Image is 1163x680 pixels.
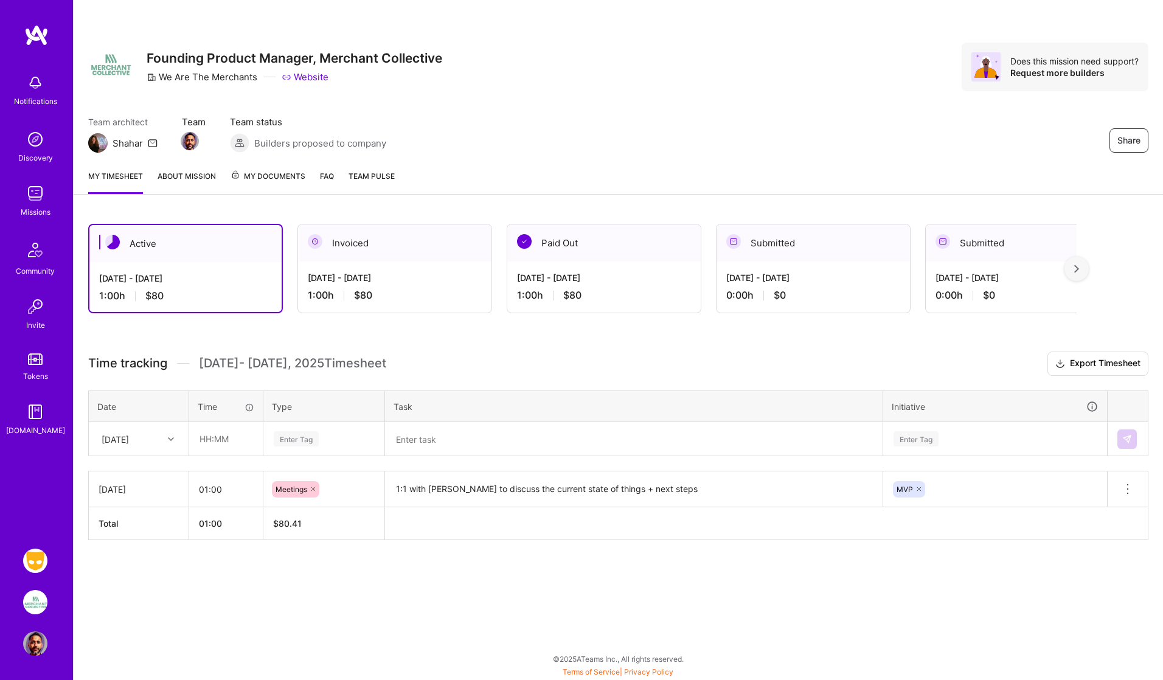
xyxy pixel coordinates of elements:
img: Paid Out [517,234,532,249]
div: [DATE] [99,483,179,496]
span: $0 [983,289,995,302]
img: discovery [23,127,47,151]
div: Shahar [113,137,143,150]
img: Community [21,235,50,265]
span: Time tracking [88,356,167,371]
a: My timesheet [88,170,143,194]
span: MVP [897,485,913,494]
div: [DATE] - [DATE] [99,272,272,285]
div: 1:00 h [517,289,691,302]
th: Type [263,390,385,422]
img: Active [105,235,120,249]
img: Team Member Avatar [181,132,199,150]
div: Community [16,265,55,277]
th: Task [385,390,883,422]
img: Avatar [971,52,1001,82]
a: About Mission [158,170,216,194]
a: Privacy Policy [624,667,673,676]
div: 0:00 h [936,289,1109,302]
th: Date [89,390,189,422]
div: Paid Out [507,224,701,262]
div: Active [89,225,282,262]
div: [DATE] [102,432,129,445]
img: User Avatar [23,631,47,656]
textarea: 1:1 with [PERSON_NAME] to discuss the current state of things + next steps [386,473,881,506]
img: bell [23,71,47,95]
div: We Are The Merchants [147,71,257,83]
img: teamwork [23,181,47,206]
i: icon Mail [148,138,158,148]
div: Invite [26,319,45,331]
div: Tokens [23,370,48,383]
a: Team Member Avatar [182,131,198,151]
button: Share [1109,128,1148,153]
a: User Avatar [20,631,50,656]
span: Meetings [276,485,307,494]
input: HH:MM [190,423,262,455]
div: [DATE] - [DATE] [308,271,482,284]
a: Team Pulse [349,170,395,194]
i: icon CompanyGray [147,72,156,82]
div: 1:00 h [99,290,272,302]
img: right [1074,265,1079,273]
button: Export Timesheet [1047,352,1148,376]
th: 01:00 [189,507,263,540]
div: Discovery [18,151,53,164]
a: Grindr: Product & Marketing [20,549,50,573]
a: My Documents [231,170,305,194]
div: Request more builders [1010,67,1139,78]
a: Terms of Service [563,667,620,676]
th: Total [89,507,189,540]
div: Submitted [717,224,910,262]
img: Team Architect [88,133,108,153]
h3: Founding Product Manager, Merchant Collective [147,50,442,66]
span: My Documents [231,170,305,183]
span: $0 [774,289,786,302]
div: 1:00 h [308,289,482,302]
img: Company Logo [88,43,132,86]
span: [DATE] - [DATE] , 2025 Timesheet [199,356,386,371]
a: FAQ [320,170,334,194]
img: Grindr: Product & Marketing [23,549,47,573]
div: [DATE] - [DATE] [517,271,691,284]
a: Website [282,71,328,83]
div: Enter Tag [894,429,939,448]
div: [DOMAIN_NAME] [6,424,65,437]
span: Share [1117,134,1140,147]
img: Submitted [936,234,950,249]
span: $ 80.41 [273,518,302,529]
img: Builders proposed to company [230,133,249,153]
div: 0:00 h [726,289,900,302]
div: Enter Tag [274,429,319,448]
img: tokens [28,353,43,365]
img: Submitted [726,234,741,249]
span: Team [182,116,206,128]
img: logo [24,24,49,46]
span: $80 [563,289,581,302]
span: Team status [230,116,386,128]
span: | [563,667,673,676]
span: $80 [354,289,372,302]
div: [DATE] - [DATE] [936,271,1109,284]
img: Invoiced [308,234,322,249]
div: Does this mission need support? [1010,55,1139,67]
i: icon Download [1055,358,1065,370]
div: Missions [21,206,50,218]
img: Invite [23,294,47,319]
div: [DATE] - [DATE] [726,271,900,284]
span: Team Pulse [349,172,395,181]
a: We Are The Merchants: Founding Product Manager, Merchant Collective [20,590,50,614]
span: Team architect [88,116,158,128]
span: Builders proposed to company [254,137,386,150]
i: icon Chevron [168,436,174,442]
div: © 2025 ATeams Inc., All rights reserved. [73,644,1163,674]
img: guide book [23,400,47,424]
div: Invoiced [298,224,491,262]
div: Initiative [892,400,1099,414]
span: $80 [145,290,164,302]
div: Notifications [14,95,57,108]
img: We Are The Merchants: Founding Product Manager, Merchant Collective [23,590,47,614]
div: Submitted [926,224,1119,262]
input: HH:MM [189,473,263,505]
img: Submit [1122,434,1132,444]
